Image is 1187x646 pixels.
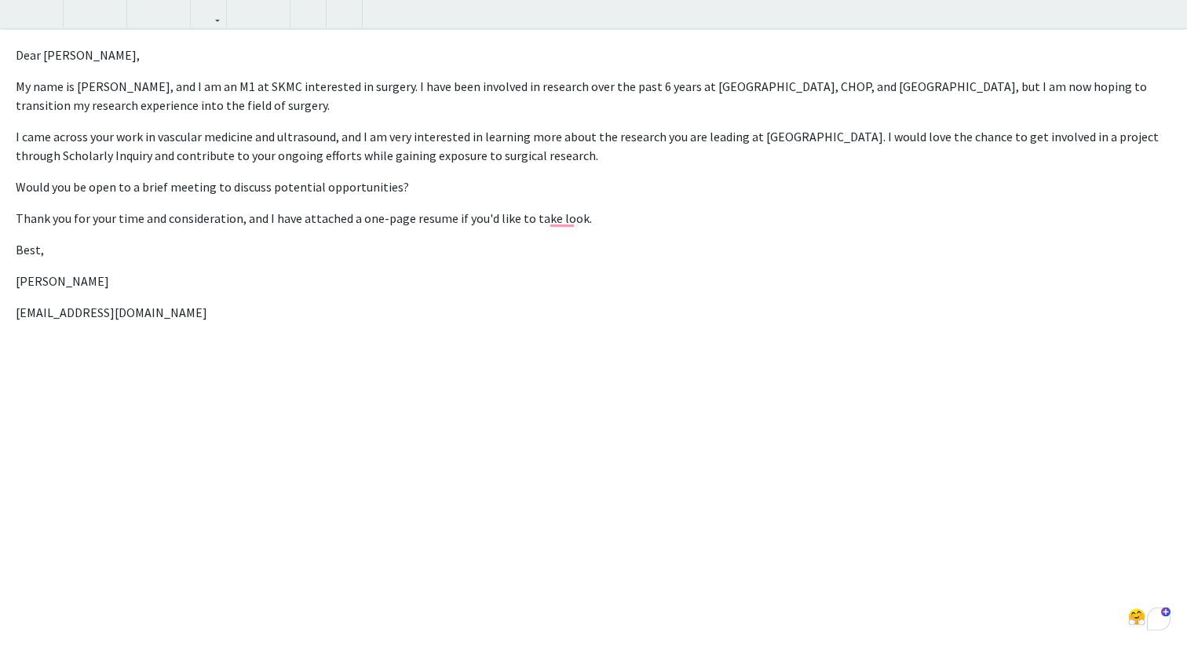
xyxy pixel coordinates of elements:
iframe: Chat [12,575,67,634]
p: I came across your work in vascular medicine and ultrasound, and I am very interested in learning... [16,127,1171,165]
p: My name is [PERSON_NAME], and I am an M1 at SKMC interested in surgery. I have been involved in r... [16,77,1171,115]
p: Thank you for your time and consideration, and I have attached a one-page resume if you'd like to... [16,209,1171,228]
p: [PERSON_NAME] [16,272,1171,290]
p: [EMAIL_ADDRESS][DOMAIN_NAME] [16,303,1171,322]
p: Dear [PERSON_NAME], [16,46,1171,64]
p: Best, [16,240,1171,259]
p: Would you be open to a brief meeting to discuss potential opportunities? [16,177,1171,196]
